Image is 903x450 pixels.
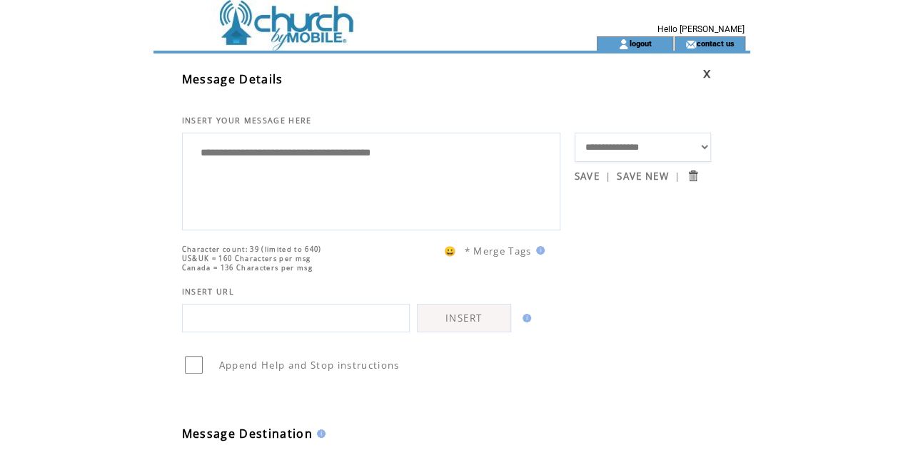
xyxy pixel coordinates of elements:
[686,169,700,183] input: Submit
[605,170,611,183] span: |
[618,39,629,50] img: account_icon.gif
[685,39,696,50] img: contact_us_icon.gif
[629,39,651,48] a: logout
[182,287,234,297] span: INSERT URL
[417,304,511,332] a: INSERT
[219,359,400,372] span: Append Help and Stop instructions
[182,116,312,126] span: INSERT YOUR MESSAGE HERE
[617,170,669,183] a: SAVE NEW
[182,263,313,272] span: Canada = 136 Characters per msg
[182,71,283,87] span: Message Details
[444,245,457,257] span: 😀
[182,245,322,254] span: Character count: 39 (limited to 640)
[675,170,680,183] span: |
[532,246,545,255] img: help.gif
[657,24,745,34] span: Hello [PERSON_NAME]
[465,245,532,257] span: * Merge Tags
[518,314,531,322] img: help.gif
[182,254,311,263] span: US&UK = 160 Characters per msg
[182,426,313,441] span: Message Destination
[696,39,734,48] a: contact us
[575,170,600,183] a: SAVE
[313,429,326,438] img: help.gif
